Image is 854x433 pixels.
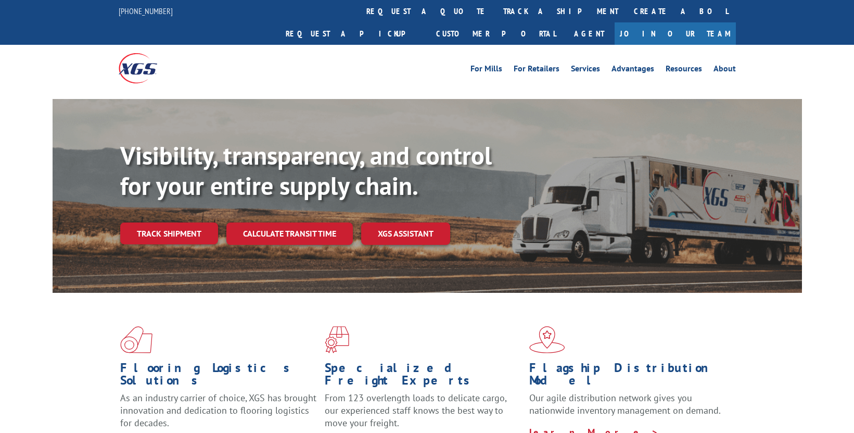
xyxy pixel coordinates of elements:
a: [PHONE_NUMBER] [119,6,173,16]
span: As an industry carrier of choice, XGS has brought innovation and dedication to flooring logistics... [120,392,316,429]
a: Agent [564,22,615,45]
a: Request a pickup [278,22,428,45]
a: Calculate transit time [226,222,353,245]
b: Visibility, transparency, and control for your entire supply chain. [120,139,492,202]
img: xgs-icon-flagship-distribution-model-red [529,326,565,353]
img: xgs-icon-focused-on-flooring-red [325,326,349,353]
a: Join Our Team [615,22,736,45]
a: For Mills [470,65,502,76]
h1: Flooring Logistics Solutions [120,362,317,392]
a: Services [571,65,600,76]
span: Our agile distribution network gives you nationwide inventory management on demand. [529,392,721,416]
a: About [713,65,736,76]
a: Customer Portal [428,22,564,45]
h1: Specialized Freight Experts [325,362,521,392]
img: xgs-icon-total-supply-chain-intelligence-red [120,326,152,353]
a: For Retailers [514,65,559,76]
a: Resources [666,65,702,76]
a: XGS ASSISTANT [361,222,450,245]
a: Track shipment [120,222,218,244]
a: Advantages [611,65,654,76]
h1: Flagship Distribution Model [529,362,726,392]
